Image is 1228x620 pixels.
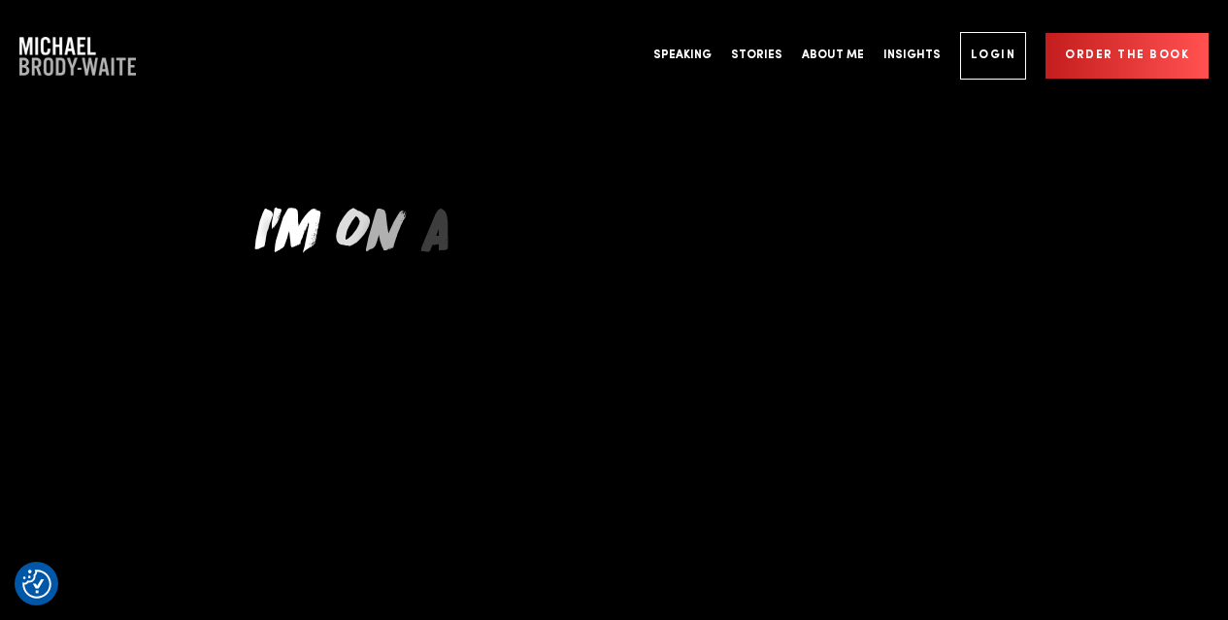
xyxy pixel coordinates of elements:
[273,198,319,251] span: m
[22,570,51,599] button: Consent Preferences
[644,19,721,92] a: Speaking
[22,570,51,599] img: Revisit consent button
[419,198,447,251] span: a
[874,19,950,92] a: Insights
[335,198,364,251] span: o
[364,198,405,251] span: n
[1045,33,1209,79] a: Order the book
[792,19,874,92] a: About Me
[19,37,136,76] a: Company Logo Company Logo
[960,32,1027,80] a: Login
[270,198,273,251] span: '
[253,198,271,251] span: I
[721,19,792,92] a: Stories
